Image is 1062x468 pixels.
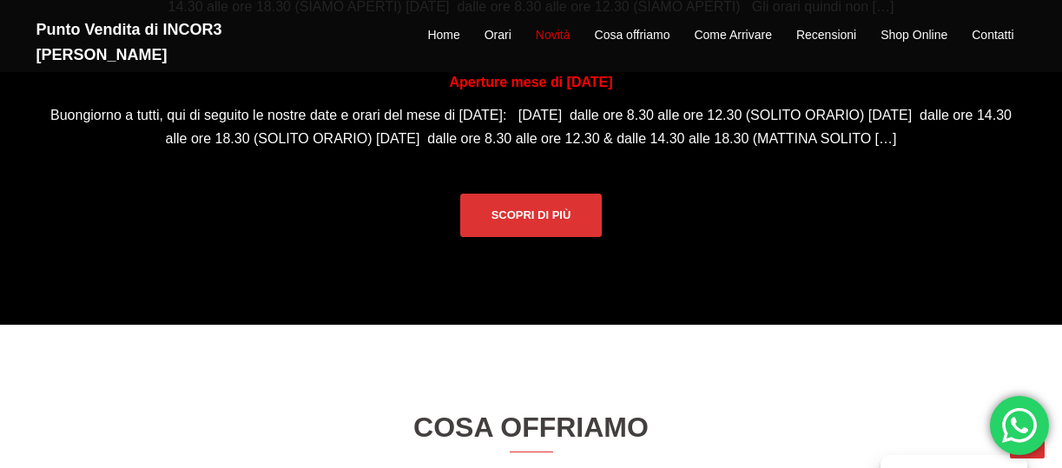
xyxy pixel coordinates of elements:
[796,25,856,46] a: Recensioni
[536,25,571,46] a: Novità
[449,75,612,89] a: Aperture mese di [DATE]
[36,412,1026,452] h3: Cosa Offriamo
[485,25,511,46] a: Orari
[990,396,1049,455] div: 'Hai
[427,25,459,46] a: Home
[972,25,1013,46] a: Contatti
[36,17,349,68] h2: Punto Vendita di INCOR3 [PERSON_NAME]
[595,25,670,46] a: Cosa offriamo
[694,25,771,46] a: Come Arrivare
[49,103,1013,150] p: Buongiorno a tutti, qui di seguito le nostre date e orari del mese di [DATE]: [DATE] dalle ore 8....
[881,25,947,46] a: Shop Online
[460,194,603,237] a: Scopri di più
